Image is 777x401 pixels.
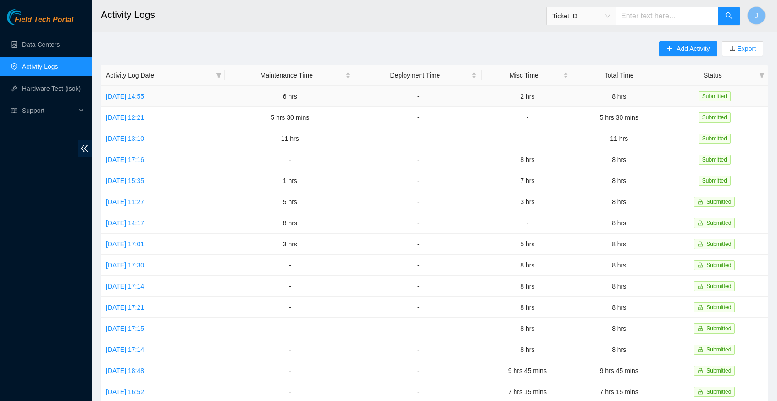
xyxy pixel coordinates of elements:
[225,318,355,339] td: -
[698,284,703,289] span: lock
[698,199,703,205] span: lock
[573,318,665,339] td: 8 hrs
[573,65,665,86] th: Total Time
[573,86,665,107] td: 8 hrs
[225,86,355,107] td: 6 hrs
[106,135,144,142] a: [DATE] 13:10
[106,70,212,80] span: Activity Log Date
[106,367,144,374] a: [DATE] 18:48
[355,360,482,381] td: -
[698,262,703,268] span: lock
[106,114,144,121] a: [DATE] 12:21
[706,262,731,268] span: Submitted
[106,240,144,248] a: [DATE] 17:01
[106,156,144,163] a: [DATE] 17:16
[706,283,731,290] span: Submitted
[7,17,73,28] a: Akamai TechnologiesField Tech Portal
[757,68,766,82] span: filter
[225,255,355,276] td: -
[355,149,482,170] td: -
[698,305,703,310] span: lock
[22,41,60,48] a: Data Centers
[482,276,573,297] td: 8 hrs
[573,149,665,170] td: 8 hrs
[225,212,355,234] td: 8 hrs
[106,304,144,311] a: [DATE] 17:21
[759,72,765,78] span: filter
[706,304,731,311] span: Submitted
[355,212,482,234] td: -
[698,241,703,247] span: lock
[225,170,355,191] td: 1 hrs
[706,220,731,226] span: Submitted
[106,93,144,100] a: [DATE] 14:55
[78,140,92,157] span: double-left
[355,297,482,318] td: -
[573,339,665,360] td: 8 hrs
[699,91,731,101] span: Submitted
[355,276,482,297] td: -
[482,297,573,318] td: 8 hrs
[106,198,144,206] a: [DATE] 11:27
[725,12,733,21] span: search
[573,276,665,297] td: 8 hrs
[355,318,482,339] td: -
[729,45,736,53] span: download
[718,7,740,25] button: search
[355,255,482,276] td: -
[355,86,482,107] td: -
[698,220,703,226] span: lock
[698,368,703,373] span: lock
[106,262,144,269] a: [DATE] 17:30
[736,45,756,52] a: Export
[225,297,355,318] td: -
[106,177,144,184] a: [DATE] 15:35
[699,155,731,165] span: Submitted
[355,170,482,191] td: -
[747,6,766,25] button: J
[355,339,482,360] td: -
[355,107,482,128] td: -
[482,255,573,276] td: 8 hrs
[698,326,703,331] span: lock
[11,107,17,114] span: read
[482,212,573,234] td: -
[698,389,703,395] span: lock
[225,360,355,381] td: -
[573,297,665,318] td: 8 hrs
[106,325,144,332] a: [DATE] 17:15
[225,191,355,212] td: 5 hrs
[482,191,573,212] td: 3 hrs
[214,68,223,82] span: filter
[225,128,355,149] td: 11 hrs
[722,41,763,56] button: downloadExport
[573,191,665,212] td: 8 hrs
[699,112,731,123] span: Submitted
[706,199,731,205] span: Submitted
[106,346,144,353] a: [DATE] 17:14
[106,388,144,395] a: [DATE] 16:52
[573,107,665,128] td: 5 hrs 30 mins
[706,325,731,332] span: Submitted
[706,389,731,395] span: Submitted
[755,10,758,22] span: J
[666,45,673,53] span: plus
[699,176,731,186] span: Submitted
[106,283,144,290] a: [DATE] 17:14
[22,63,58,70] a: Activity Logs
[482,234,573,255] td: 5 hrs
[706,368,731,374] span: Submitted
[225,149,355,170] td: -
[22,85,81,92] a: Hardware Test (isok)
[225,234,355,255] td: 3 hrs
[355,191,482,212] td: -
[482,107,573,128] td: -
[573,255,665,276] td: 8 hrs
[706,241,731,247] span: Submitted
[225,276,355,297] td: -
[677,44,710,54] span: Add Activity
[573,234,665,255] td: 8 hrs
[573,170,665,191] td: 8 hrs
[482,170,573,191] td: 7 hrs
[7,9,46,25] img: Akamai Technologies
